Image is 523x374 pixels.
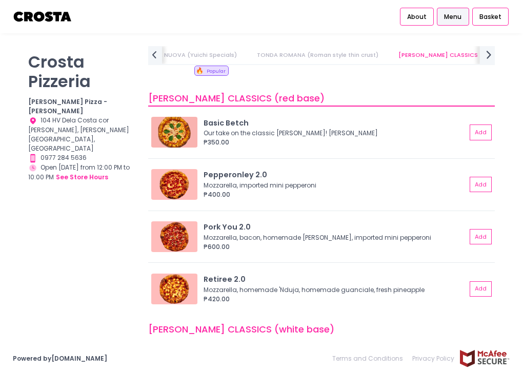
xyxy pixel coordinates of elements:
[204,222,467,233] div: Pork You 2.0
[408,349,459,368] a: Privacy Policy
[204,170,467,181] div: Pepperonley 2.0
[479,12,501,22] span: Basket
[470,124,492,140] button: Add
[400,8,434,26] a: About
[470,229,492,244] button: Add
[196,66,204,75] span: 🔥
[151,221,197,252] img: Pork You 2.0
[55,172,109,182] button: see store hours
[332,349,408,368] a: Terms and Conditions
[470,281,492,297] button: Add
[204,233,464,242] div: Mozzarella, bacon, homemade [PERSON_NAME], imported mini pepperoni
[248,46,388,64] a: TONDA ROMANA (Roman style thin crust)
[470,177,492,192] button: Add
[204,118,467,129] div: Basic Betch
[207,68,226,74] span: Popular
[151,169,197,200] img: Pepperonley 2.0
[151,117,197,148] img: Basic Betch
[437,8,469,26] a: Menu
[28,116,135,153] div: 104 HV Dela Costa cor [PERSON_NAME], [PERSON_NAME][GEOGRAPHIC_DATA], [GEOGRAPHIC_DATA]
[148,322,334,335] span: [PERSON_NAME] CLASSICS (white base)
[13,8,73,26] img: logo
[148,91,325,104] span: [PERSON_NAME] CLASSICS (red base)
[137,46,246,64] a: PIZZA NUOVA (Yuichi Specials)
[204,295,467,304] div: ₱420.00
[407,12,427,22] span: About
[444,12,461,22] span: Menu
[28,52,135,91] p: Crosta Pizzeria
[204,242,467,252] div: ₱600.00
[28,163,135,183] div: Open [DATE] from 12:00 PM to 10:00 PM
[28,97,107,115] b: [PERSON_NAME] Pizza - [PERSON_NAME]
[204,190,467,199] div: ₱400.00
[204,129,464,138] div: Our take on the classic [PERSON_NAME]! [PERSON_NAME]
[13,354,107,363] a: Powered by[DOMAIN_NAME]
[28,153,135,163] div: 0977 284 5636
[459,349,510,367] img: mcafee-secure
[204,181,464,190] div: Mozzarella, imported mini pepperoni
[204,274,467,285] div: Retiree 2.0
[389,46,520,64] a: [PERSON_NAME] CLASSICS (red base)
[204,138,467,147] div: ₱350.00
[151,274,197,304] img: Retiree 2.0
[204,285,464,295] div: Mozzarella, homemade 'Nduja, homemade guanciale, fresh pineapple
